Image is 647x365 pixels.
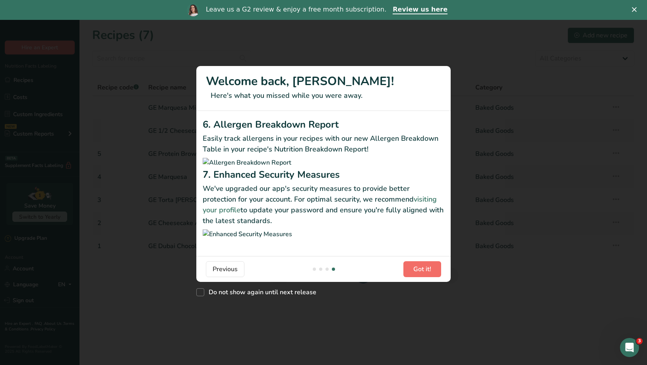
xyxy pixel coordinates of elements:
[403,261,441,277] button: Got it!
[203,183,444,226] p: We've upgraded our app's security measures to provide better protection for your account. For opt...
[632,7,640,12] div: Close
[203,229,292,239] img: Enhanced Security Measures
[636,338,643,344] span: 3
[413,264,431,274] span: Got it!
[203,158,291,167] img: Allergen Breakdown Report
[213,264,238,274] span: Previous
[620,338,639,357] iframe: Intercom live chat
[206,6,386,14] div: Leave us a G2 review & enjoy a free month subscription.
[187,4,200,16] img: Profile image for Reem
[204,288,316,296] span: Do not show again until next release
[203,133,444,155] p: Easily track allergens in your recipes with our new Allergen Breakdown Table in your recipe's Nut...
[393,6,447,14] a: Review us here
[203,167,444,182] h2: 7. Enhanced Security Measures
[203,117,444,132] h2: 6. Allergen Breakdown Report
[206,261,244,277] button: Previous
[206,90,441,101] p: Here's what you missed while you were away.
[206,72,441,90] h1: Welcome back, [PERSON_NAME]!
